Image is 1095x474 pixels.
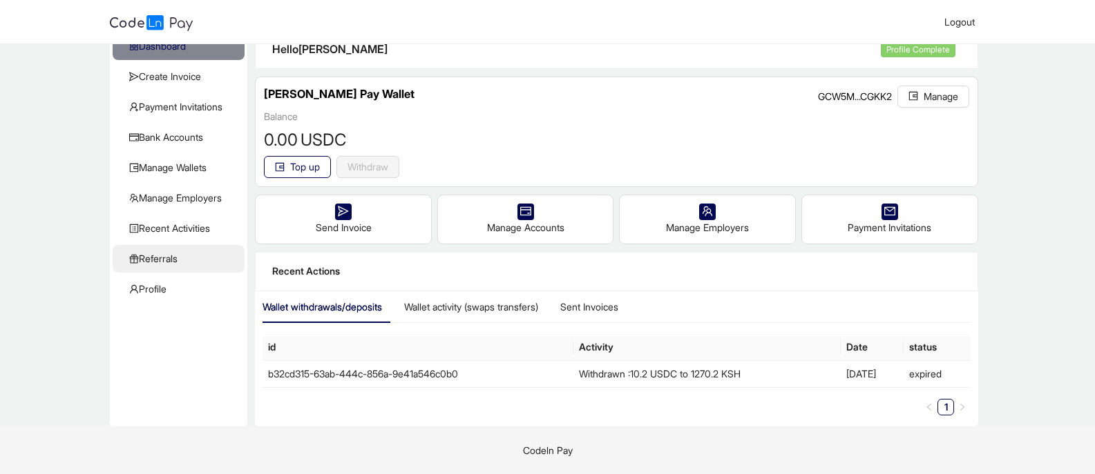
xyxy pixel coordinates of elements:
[904,361,971,388] td: expired
[938,399,953,415] a: 1
[263,334,573,361] th: id
[520,206,531,217] span: credit-card
[573,334,841,361] th: Activity
[841,334,904,361] th: Date
[129,41,139,51] span: appstore
[129,193,139,203] span: team
[921,399,937,415] li: Previous Page
[129,102,139,112] span: user-add
[579,368,741,379] span: Withdrawn :
[338,206,349,217] span: send
[129,275,234,303] span: Profile
[954,399,971,415] button: right
[264,109,346,124] div: Balance
[954,399,971,415] li: Next Page
[884,206,895,217] span: mail
[301,127,346,153] span: USDC
[818,90,892,102] span: GCW5M...CGKK2
[129,163,139,172] span: wallet
[881,41,961,57] a: Profile Complete
[263,299,382,315] div: Wallet withdrawals/deposits
[841,361,904,388] td: [DATE]
[129,284,139,294] span: user
[129,32,234,60] span: Dashboard
[129,72,139,81] span: send
[881,42,955,57] span: Profile Complete
[129,254,139,264] span: gift
[275,162,285,172] span: wallet
[702,206,713,217] span: team
[438,195,613,244] div: Manage Accounts
[129,124,234,151] span: Bank Accounts
[110,15,193,31] img: logo
[268,368,458,379] span: b32cd315-63ab-444c-856a-9e41a546c0b0
[908,91,918,101] span: wallet
[630,368,741,379] span: 10.2 USDC to 1270.2 KSH
[925,403,933,411] span: left
[272,264,961,279] div: Recent Actions
[129,215,234,242] span: Recent Activities
[897,90,969,102] a: walletManage
[129,184,234,212] span: Manage Employers
[620,195,795,244] div: Manage Employers
[264,156,331,178] button: walletTop up
[129,224,139,233] span: profile
[129,154,234,181] span: Manage Wallets
[264,86,415,103] h3: [PERSON_NAME] Pay Wallet
[264,130,274,150] span: 0
[272,41,881,58] div: Hello
[404,299,538,315] div: Wallet activity (swaps transfers)
[274,130,298,150] span: .00
[802,195,978,244] div: Payment Invitations
[290,159,320,175] span: Top up
[560,299,618,315] div: Sent Invoices
[924,89,958,104] span: Manage
[129,245,234,273] span: Referrals
[129,132,139,142] span: credit-card
[298,42,388,56] span: [PERSON_NAME]
[129,93,234,121] span: Payment Invitations
[129,63,234,90] span: Create Invoice
[958,403,967,411] span: right
[937,399,954,415] li: 1
[256,195,431,244] div: Send Invoice
[904,334,971,361] th: status
[921,399,937,415] button: left
[897,86,969,108] button: walletManage
[944,16,975,28] span: Logout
